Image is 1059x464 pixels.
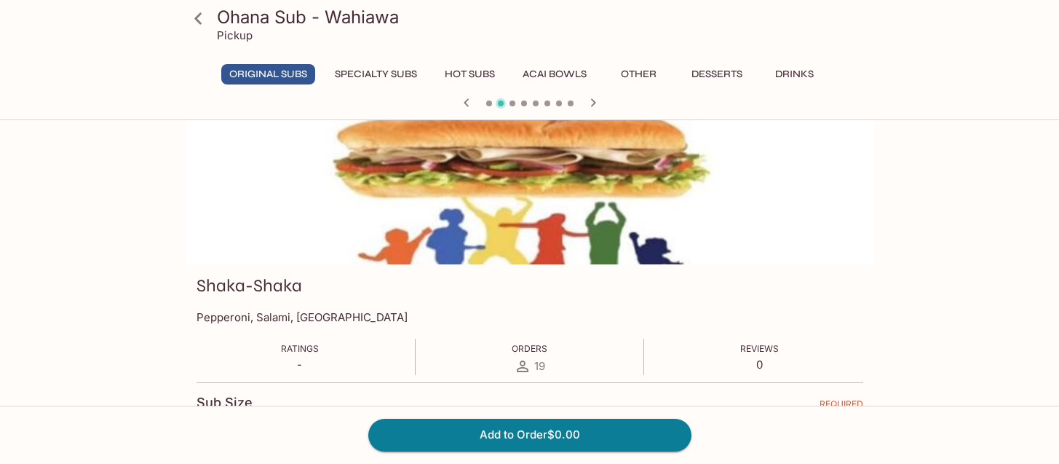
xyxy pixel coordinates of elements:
span: Ratings [281,343,319,354]
p: 0 [740,358,779,371]
div: Shaka-Shaka [186,71,873,264]
span: 19 [534,359,545,373]
button: Other [606,64,672,84]
button: Add to Order$0.00 [368,419,691,451]
h4: Sub Size [197,395,253,411]
span: Orders [512,343,547,354]
button: Acai Bowls [515,64,595,84]
h3: Ohana Sub - Wahiawa [217,6,868,28]
p: - [281,358,319,371]
button: Original Subs [221,64,315,84]
button: Hot Subs [437,64,503,84]
span: REQUIRED [820,398,863,415]
button: Desserts [683,64,750,84]
span: Reviews [740,343,779,354]
button: Drinks [762,64,828,84]
h3: Shaka-Shaka [197,275,302,297]
p: Pepperoni, Salami, [GEOGRAPHIC_DATA] [197,310,863,324]
p: Pickup [217,28,253,42]
button: Specialty Subs [327,64,425,84]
